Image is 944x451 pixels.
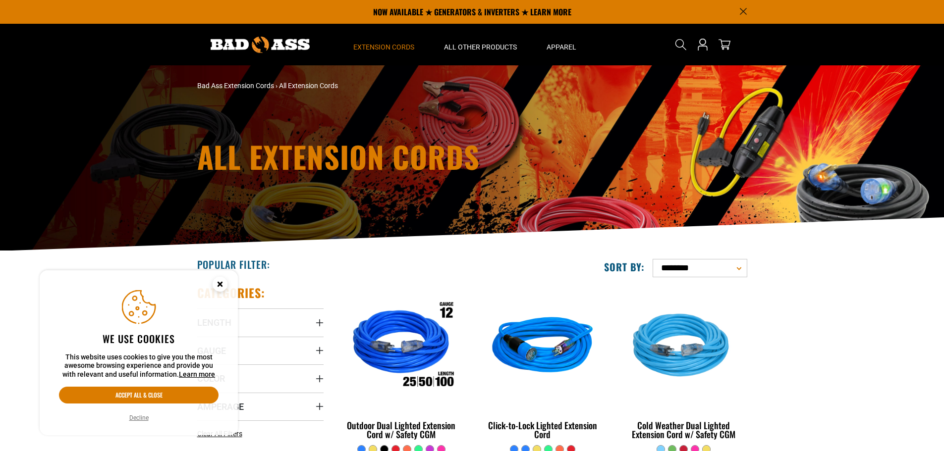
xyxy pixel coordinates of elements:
[197,82,274,90] a: Bad Ass Extension Cords
[444,43,517,51] span: All Other Products
[197,393,324,420] summary: Amperage
[532,24,591,65] summary: Apparel
[197,258,270,271] h2: Popular Filter:
[429,24,532,65] summary: All Other Products
[620,285,747,445] a: Light Blue Cold Weather Dual Lighted Extension Cord w/ Safety CGM
[197,142,559,171] h1: All Extension Cords
[604,260,645,273] label: Sort by:
[59,387,219,403] button: Accept all & close
[338,24,429,65] summary: Extension Cords
[197,430,242,438] span: Clear All Filters
[59,332,219,345] h2: We use cookies
[480,290,605,404] img: blue
[479,285,606,445] a: blue Click-to-Lock Lighted Extension Cord
[547,43,576,51] span: Apparel
[620,421,747,439] div: Cold Weather Dual Lighted Extension Cord w/ Safety CGM
[276,82,278,90] span: ›
[279,82,338,90] span: All Extension Cords
[621,290,746,404] img: Light Blue
[673,37,689,52] summary: Search
[338,421,465,439] div: Outdoor Dual Lighted Extension Cord w/ Safety CGM
[40,270,238,436] aside: Cookie Consent
[126,413,152,423] button: Decline
[179,370,215,378] a: Learn more
[339,290,464,404] img: Outdoor Dual Lighted Extension Cord w/ Safety CGM
[338,285,465,445] a: Outdoor Dual Lighted Extension Cord w/ Safety CGM Outdoor Dual Lighted Extension Cord w/ Safety CGM
[197,308,324,336] summary: Length
[353,43,414,51] span: Extension Cords
[211,37,310,53] img: Bad Ass Extension Cords
[197,337,324,364] summary: Gauge
[479,421,606,439] div: Click-to-Lock Lighted Extension Cord
[197,364,324,392] summary: Color
[59,353,219,379] p: This website uses cookies to give you the most awesome browsing experience and provide you with r...
[197,81,559,91] nav: breadcrumbs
